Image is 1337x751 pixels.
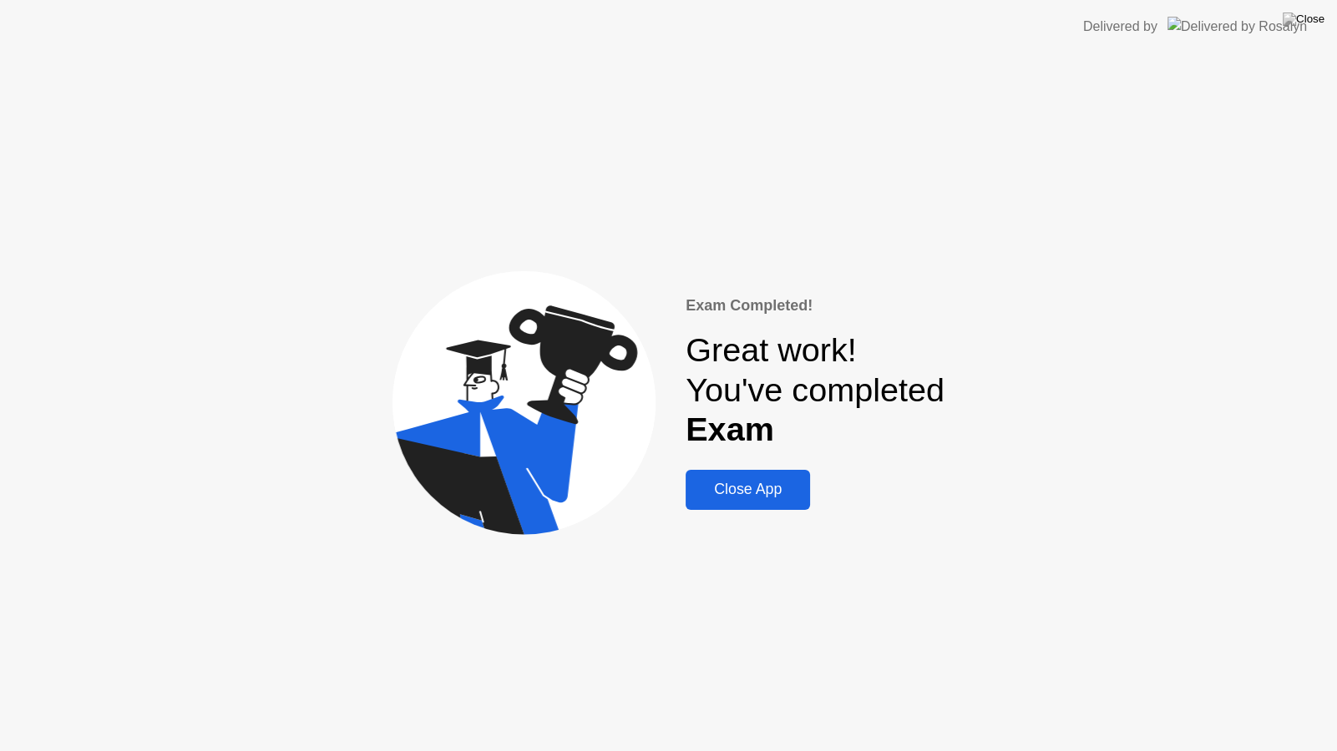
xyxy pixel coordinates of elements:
[686,411,774,447] b: Exam
[686,295,945,317] div: Exam Completed!
[1167,17,1307,36] img: Delivered by Rosalyn
[691,481,805,498] div: Close App
[1083,17,1157,37] div: Delivered by
[1283,13,1324,26] img: Close
[686,330,945,450] div: Great work! You've completed
[686,470,810,510] button: Close App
